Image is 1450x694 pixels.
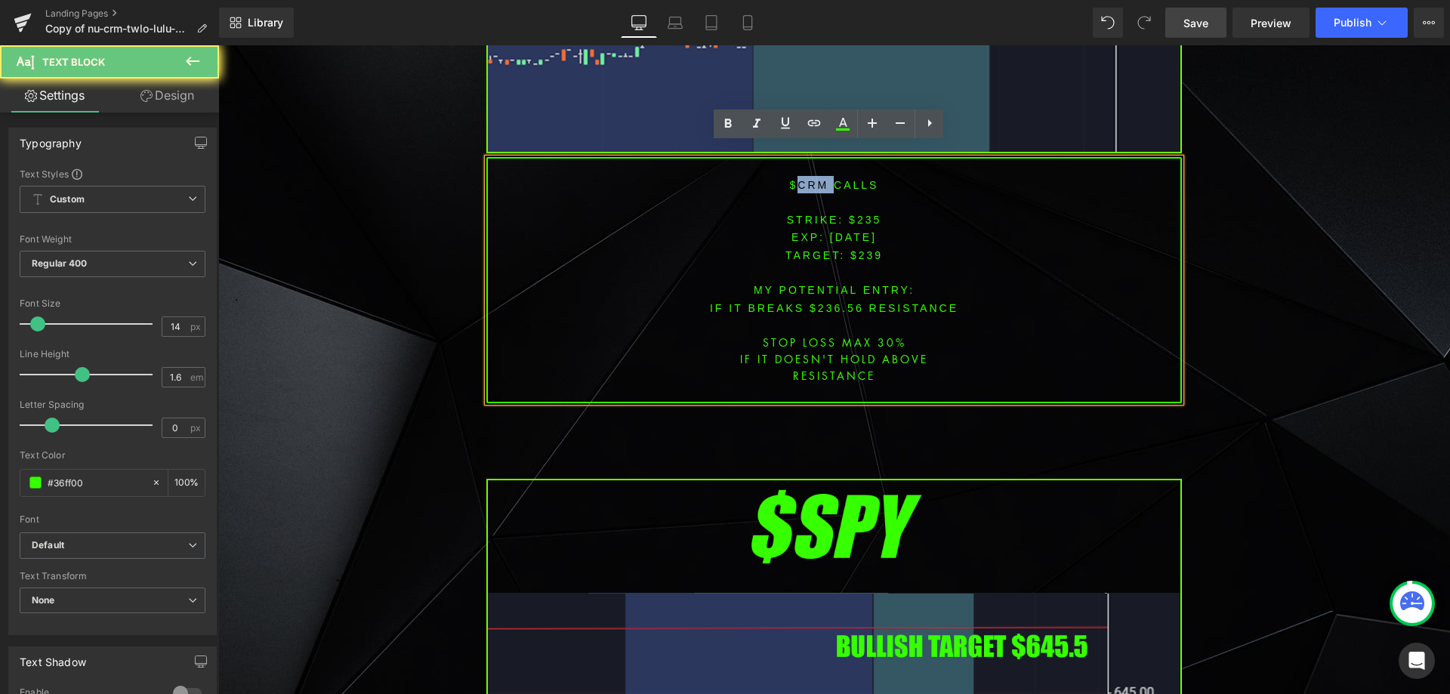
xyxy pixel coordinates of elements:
[693,8,730,38] a: Tablet
[45,23,190,35] span: Copy of nu-crm-twlo-lulu-spy
[621,8,657,38] a: Desktop
[1399,643,1435,679] div: Open Intercom Messenger
[1334,17,1371,29] span: Publish
[569,168,664,180] font: STRIKE: $235
[50,193,85,206] b: Custom
[492,257,740,269] font: IF IT BREAKS $236.56 resistance
[270,288,962,305] p: STOP LOSS MAX 30%
[190,322,203,332] span: px
[20,168,205,180] div: Text Styles
[1093,8,1123,38] button: Undo
[20,571,205,581] div: Text Transform
[573,186,606,198] font: EXP:
[32,539,64,552] i: Default
[20,647,86,668] div: Text Shadow
[168,470,205,496] div: %
[1232,8,1310,38] a: Preview
[20,234,205,245] div: Font Weight
[1183,15,1208,31] span: Save
[1316,8,1408,38] button: Publish
[612,186,659,198] span: [DATE]
[45,8,219,20] a: Landing Pages
[572,134,661,146] font: $CRM CALLS
[219,8,294,38] a: New Library
[190,423,203,433] span: px
[567,204,665,216] span: TARGET: $239
[270,305,962,322] p: IF IT DOESN'T HOLD above
[20,450,205,461] div: Text Color
[730,8,766,38] a: Mobile
[32,594,55,606] b: None
[32,258,88,269] b: Regular 400
[248,16,283,29] span: Library
[20,128,82,150] div: Typography
[535,239,696,251] font: MY POTENTIAL ENTRY:
[20,349,205,359] div: Line Height
[657,8,693,38] a: Laptop
[20,514,205,525] div: Font
[1251,15,1291,31] span: Preview
[113,79,222,113] a: Design
[1129,8,1159,38] button: Redo
[42,56,105,68] span: Text Block
[1414,8,1444,38] button: More
[270,322,962,338] p: resistance
[48,474,144,491] input: Color
[20,298,205,309] div: Font Size
[190,372,203,382] span: em
[20,399,205,410] div: Letter Spacing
